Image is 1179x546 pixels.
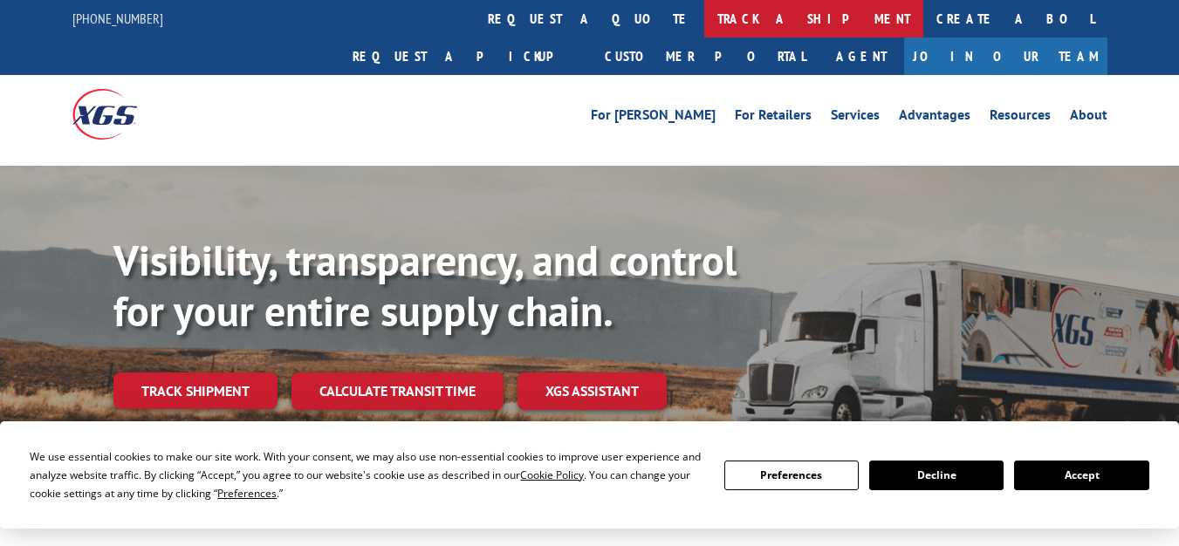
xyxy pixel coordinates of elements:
[724,461,859,490] button: Preferences
[1014,461,1148,490] button: Accept
[831,108,880,127] a: Services
[113,372,278,409] a: Track shipment
[72,10,163,27] a: [PHONE_NUMBER]
[904,38,1107,75] a: Join Our Team
[518,372,667,410] a: XGS ASSISTANT
[869,461,1004,490] button: Decline
[819,38,904,75] a: Agent
[30,447,703,502] div: We use essential cookies to make our site work. With your consent, we may also use non-essential ...
[592,38,819,75] a: Customer Portal
[339,38,592,75] a: Request a pickup
[520,468,584,482] span: Cookie Policy
[899,108,970,127] a: Advantages
[291,372,504,410] a: Calculate transit time
[990,108,1051,127] a: Resources
[735,108,812,127] a: For Retailers
[113,233,737,338] b: Visibility, transparency, and control for your entire supply chain.
[591,108,716,127] a: For [PERSON_NAME]
[1070,108,1107,127] a: About
[217,486,277,501] span: Preferences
